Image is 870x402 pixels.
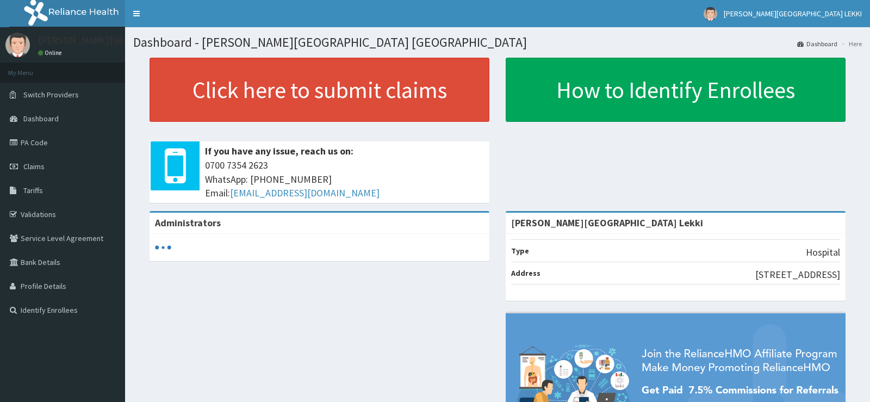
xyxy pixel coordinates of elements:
[23,114,59,123] span: Dashboard
[230,187,380,199] a: [EMAIL_ADDRESS][DOMAIN_NAME]
[511,246,529,256] b: Type
[38,49,64,57] a: Online
[724,9,862,18] span: [PERSON_NAME][GEOGRAPHIC_DATA] LEKKI
[23,162,45,171] span: Claims
[511,217,703,229] strong: [PERSON_NAME][GEOGRAPHIC_DATA] Lekki
[205,158,484,200] span: 0700 7354 2623 WhatsApp: [PHONE_NUMBER] Email:
[155,239,171,256] svg: audio-loading
[23,90,79,100] span: Switch Providers
[755,268,840,282] p: [STREET_ADDRESS]
[133,35,862,50] h1: Dashboard - [PERSON_NAME][GEOGRAPHIC_DATA] [GEOGRAPHIC_DATA]
[806,245,840,259] p: Hospital
[797,39,837,48] a: Dashboard
[38,35,225,45] p: [PERSON_NAME][GEOGRAPHIC_DATA] LEKKI
[704,7,717,21] img: User Image
[511,268,540,278] b: Address
[150,58,489,122] a: Click here to submit claims
[205,145,353,157] b: If you have any issue, reach us on:
[5,33,30,57] img: User Image
[23,185,43,195] span: Tariffs
[155,217,221,229] b: Administrators
[838,39,862,48] li: Here
[506,58,846,122] a: How to Identify Enrollees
